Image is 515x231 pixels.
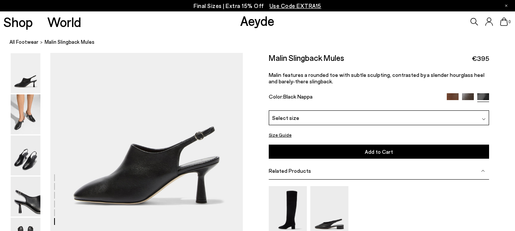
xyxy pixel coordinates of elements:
[269,72,489,84] p: Malin features a rounded toe with subtle sculpting, contrasted by a slender hourglass heel and ba...
[47,15,81,29] a: World
[269,93,440,102] div: Color:
[3,15,33,29] a: Shop
[365,148,393,155] span: Add to Cart
[269,130,292,140] button: Size Guide
[194,1,321,11] p: Final Sizes | Extra 15% Off
[472,54,489,63] span: €395
[240,13,274,29] a: Aeyde
[45,38,95,46] span: Malin Slingback Mules
[10,38,39,46] a: All Footwear
[508,20,512,24] span: 0
[270,2,321,9] span: Navigate to /collections/ss25-final-sizes
[481,169,485,173] img: svg%3E
[11,177,40,217] img: Malin Slingback Mules - Image 4
[11,94,40,134] img: Malin Slingback Mules - Image 2
[269,53,344,62] h2: Malin Slingback Mules
[11,53,40,93] img: Malin Slingback Mules - Image 1
[269,167,311,174] span: Related Products
[269,145,489,159] button: Add to Cart
[482,117,486,121] img: svg%3E
[11,135,40,175] img: Malin Slingback Mules - Image 3
[10,32,515,53] nav: breadcrumb
[500,18,508,26] a: 0
[283,93,313,100] span: Black Nappa
[272,114,299,122] span: Select size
